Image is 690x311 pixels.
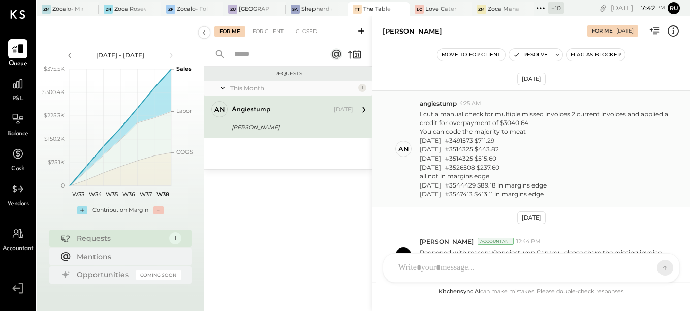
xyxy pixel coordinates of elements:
[668,2,680,14] button: Ru
[77,252,176,262] div: Mentions
[136,270,181,280] div: Coming Soon
[358,84,366,92] div: 1
[420,172,669,180] div: all not in margins edge
[420,110,669,199] p: I cut a manual check for multiple missed invoices 2 current invoices and applied a credit for ove...
[301,5,332,13] div: Shepherd and [PERSON_NAME]
[420,99,457,108] span: angiestump
[177,5,208,13] div: Zócalo- Folsom
[247,26,289,37] div: For Client
[611,3,665,13] div: [DATE]
[656,4,665,11] span: pm
[52,5,83,13] div: Zócalo- Midtown (Zoca Inc.)
[11,165,24,174] span: Cash
[635,3,655,13] span: 7 : 42
[445,164,449,171] span: #
[42,5,51,14] div: ZM
[72,191,84,198] text: W33
[214,26,245,37] div: For Me
[415,5,424,14] div: LC
[1,39,35,69] a: Queue
[1,74,35,104] a: P&L
[48,159,65,166] text: $75.1K
[420,136,669,145] div: [DATE] 3491573 $711.29
[3,244,34,254] span: Accountant
[420,248,669,274] p: Reopened with reason: @angiestump Can you please share the missing invoice details after approval...
[420,163,669,172] div: [DATE] 3526508 $237.60
[291,5,300,14] div: Sa
[445,155,449,162] span: #
[592,27,613,35] div: For Me
[517,211,546,224] div: [DATE]
[1,109,35,139] a: Balance
[77,270,131,280] div: Opportunities
[232,122,350,132] div: [PERSON_NAME]
[176,65,192,72] text: Sales
[176,148,193,155] text: COGS
[459,100,481,108] span: 4:25 AM
[478,238,514,245] div: Accountant
[232,105,270,115] div: angiestump
[420,127,669,136] div: You can code the majority to meat
[363,5,391,13] div: The Table
[488,5,519,13] div: Zoca Management Services Inc
[398,144,409,154] div: an
[176,107,192,114] text: Labor
[445,146,449,153] span: #
[92,206,148,214] div: Contribution Margin
[77,206,87,214] div: +
[291,26,322,37] div: Closed
[445,137,449,144] span: #
[420,154,669,163] div: [DATE] 3514325 $515.60
[230,84,356,92] div: This Month
[169,232,181,244] div: 1
[9,59,27,69] span: Queue
[140,191,152,198] text: W37
[420,181,669,190] div: [DATE] 3544429 $89.18 in margins edge
[567,49,625,61] button: Flag as Blocker
[353,5,362,14] div: TT
[7,200,29,209] span: Vendors
[425,5,456,13] div: Love Catering, Inc.
[12,95,24,104] span: P&L
[228,5,237,14] div: ZU
[166,5,175,14] div: ZF
[44,135,65,142] text: $150.2K
[598,3,608,13] div: copy link
[104,5,113,14] div: ZR
[61,182,65,189] text: 0
[106,191,118,198] text: W35
[77,233,164,243] div: Requests
[88,191,102,198] text: W34
[509,49,552,61] button: Resolve
[1,179,35,209] a: Vendors
[334,106,353,114] div: [DATE]
[517,73,546,85] div: [DATE]
[1,144,35,174] a: Cash
[420,145,669,154] div: [DATE] 3514325 $443.82
[153,206,164,214] div: -
[548,2,564,14] div: + 10
[156,191,169,198] text: W38
[1,224,35,254] a: Accountant
[44,65,65,72] text: $375.5K
[445,182,449,189] span: #
[477,5,486,14] div: ZM
[44,112,65,119] text: $225.3K
[42,88,65,96] text: $300.4K
[383,26,442,36] div: [PERSON_NAME]
[209,70,367,77] div: Requests
[122,191,135,198] text: W36
[420,237,474,246] span: [PERSON_NAME]
[437,49,505,61] button: Move to for client
[239,5,270,13] div: [GEOGRAPHIC_DATA]
[516,238,541,246] span: 12:44 PM
[7,130,28,139] span: Balance
[445,191,449,198] span: #
[214,105,225,114] div: an
[114,5,145,13] div: Zoca Roseville Inc.
[77,51,164,59] div: [DATE] - [DATE]
[616,27,634,35] div: [DATE]
[420,190,669,199] div: [DATE] 3547413 $413.11 in margins edge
